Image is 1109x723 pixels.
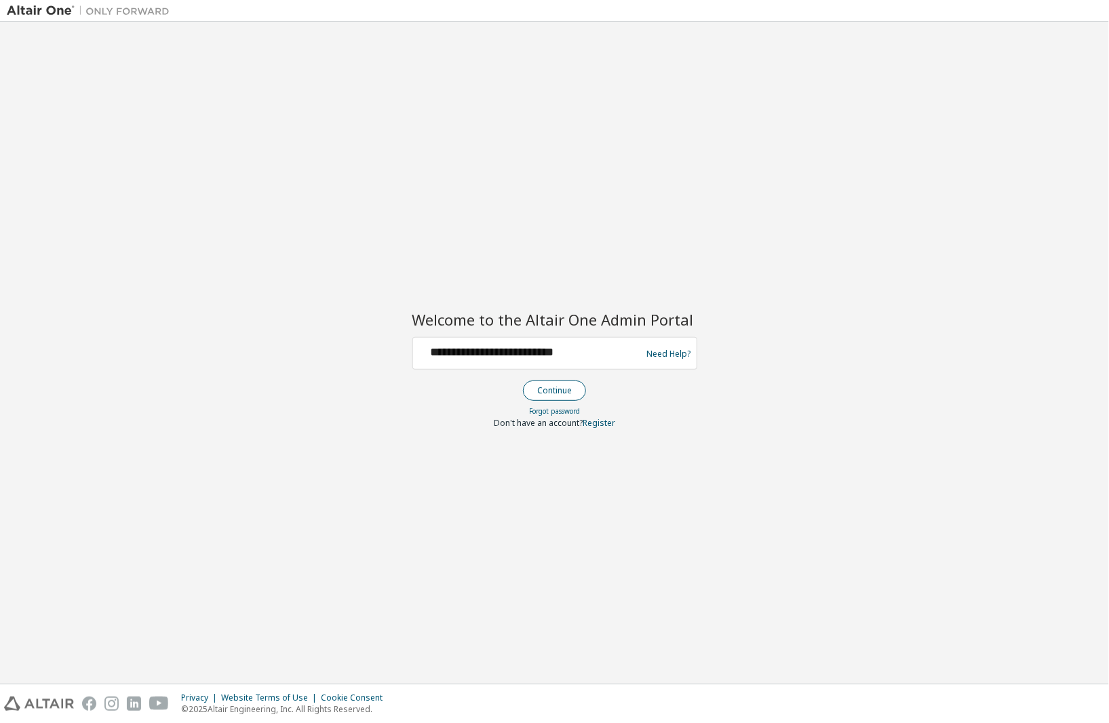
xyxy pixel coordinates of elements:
span: Don't have an account? [494,417,583,429]
img: instagram.svg [104,697,119,711]
div: Privacy [181,692,221,703]
div: Website Terms of Use [221,692,321,703]
div: Cookie Consent [321,692,391,703]
a: Need Help? [647,353,691,354]
img: altair_logo.svg [4,697,74,711]
h2: Welcome to the Altair One Admin Portal [412,310,697,329]
a: Register [583,417,615,429]
img: facebook.svg [82,697,96,711]
button: Continue [523,380,586,401]
img: linkedin.svg [127,697,141,711]
p: © 2025 Altair Engineering, Inc. All Rights Reserved. [181,703,391,715]
img: youtube.svg [149,697,169,711]
img: Altair One [7,4,176,18]
a: Forgot password [529,406,580,416]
